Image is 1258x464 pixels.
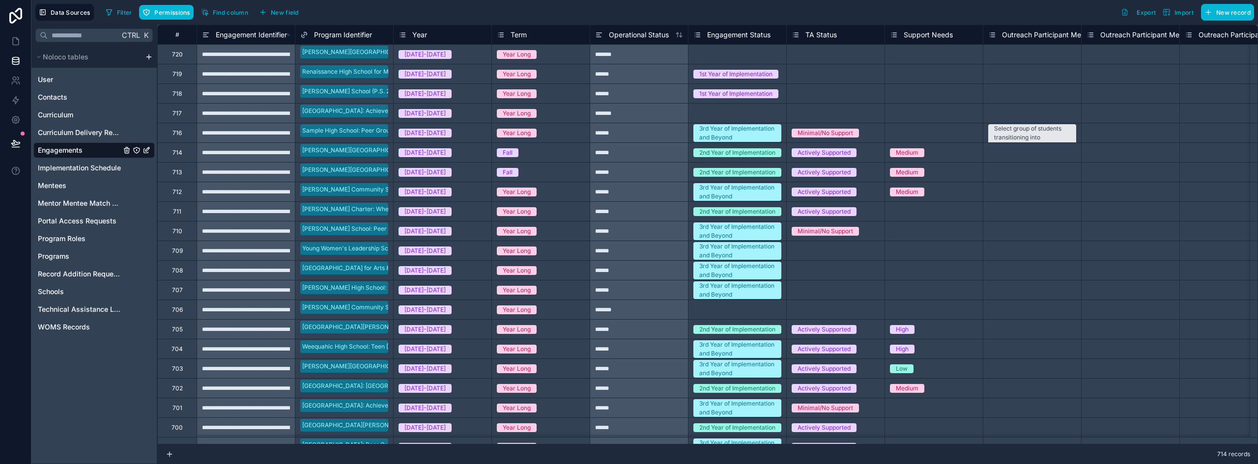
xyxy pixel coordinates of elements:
span: New record [1216,9,1251,16]
div: Minimal/No Support [798,227,853,236]
div: 709 [172,247,183,255]
div: Actively Supported [798,168,851,177]
span: Find column [213,9,248,16]
div: [GEOGRAPHIC_DATA][PERSON_NAME]: Peer Group Connection High School [302,323,514,331]
div: Medium [896,188,918,196]
div: 2nd Year of Implementation [699,325,775,334]
div: [PERSON_NAME][GEOGRAPHIC_DATA]: Teen [GEOGRAPHIC_DATA] [302,362,489,371]
span: Engagement Identifier [216,30,287,40]
div: Medium [896,384,918,393]
div: [DATE]-[DATE] [404,188,446,196]
div: [DATE]-[DATE] [404,364,446,373]
div: Year Long [503,305,531,314]
div: Actively Supported [798,423,851,432]
div: [DATE]-[DATE] [404,50,446,59]
div: 719 [172,70,182,78]
div: [DATE]-[DATE] [404,384,446,393]
span: Export [1137,9,1156,16]
div: Year Long [503,384,531,393]
div: [DATE]-[DATE] [404,325,446,334]
div: Low [896,364,908,373]
button: Permissions [139,5,193,20]
div: [DATE]-[DATE] [404,423,446,432]
div: [PERSON_NAME][GEOGRAPHIC_DATA]: Peer Group Connection High School [302,146,514,155]
div: Year Long [503,246,531,255]
div: 699 [172,443,182,451]
div: Fall [503,168,513,177]
div: 2nd Year of Implementation [699,207,775,216]
div: [DATE]-[DATE] [404,286,446,295]
div: Actively Supported [798,345,851,354]
div: Year Long [503,50,531,59]
div: Actively Supported [798,188,851,196]
div: High [896,325,909,334]
span: Filter [117,9,132,16]
div: Actively Supported [798,384,851,393]
div: [DATE]-[DATE] [404,266,446,275]
div: 3rd Year of Implementation and Beyond [699,262,775,279]
div: [DATE]-[DATE] [404,404,446,412]
div: 718 [172,90,182,98]
div: Year Long [503,227,531,236]
div: Weequahic High School: Teen [GEOGRAPHIC_DATA] [302,342,447,351]
div: Year Long [503,70,531,79]
div: Year Long [503,325,531,334]
div: 713 [172,168,182,176]
div: [GEOGRAPHIC_DATA]: Achievement Mentoring [302,107,432,115]
div: 702 [172,384,183,392]
div: [DATE]-[DATE] [404,109,446,118]
div: Renaissance High School for Musical Theater and Technology: When Students Lead [302,67,535,76]
div: 3rd Year of Implementation and Beyond [699,438,775,456]
span: Import [1174,9,1194,16]
div: [PERSON_NAME] Charter: When Students Lead [302,205,433,214]
div: 703 [172,365,183,373]
div: 712 [172,188,182,196]
span: Ctrl [121,29,141,41]
div: 704 [172,345,183,353]
div: Young Women's Leadership School of the Bronx: Peer Group Connection High School [302,244,539,253]
button: Filter [102,5,136,20]
div: [GEOGRAPHIC_DATA][PERSON_NAME]: Peer Group Connection Middle School [302,421,519,430]
div: Actively Supported [798,207,851,216]
div: 1st Year of Implementation [699,89,772,98]
div: 3rd Year of Implementation and Beyond [699,360,775,378]
div: [DATE]-[DATE] [404,246,446,255]
div: [DATE]-[DATE] [404,227,446,236]
div: Actively Supported [798,148,851,157]
div: [DATE]-[DATE] [404,70,446,79]
div: 3rd Year of Implementation and Beyond [699,281,775,299]
div: 2nd Year of Implementation [699,148,775,157]
div: [GEOGRAPHIC_DATA]: Achievement Mentoring [302,401,432,410]
div: Actively Supported [798,364,851,373]
div: 3rd Year of Implementation and Beyond [699,222,775,240]
span: K [143,32,149,39]
div: Medium [896,168,918,177]
div: 705 [172,326,183,333]
button: New record [1201,4,1254,21]
div: [PERSON_NAME] Community School (P.S. 15): Peer Group Connection Middle School [302,185,537,194]
div: [DATE]-[DATE] [404,345,446,354]
button: Find column [198,5,252,20]
span: Support Needs [904,30,953,40]
div: [DATE]-[DATE] [404,305,446,314]
div: Minimal/No Support [798,129,853,137]
button: Import [1159,4,1197,21]
div: [PERSON_NAME] School (P.S. 23): When Students Lead [302,87,456,96]
div: Year Long [503,286,531,295]
div: Year Long [503,345,531,354]
div: [DATE]-[DATE] [404,148,446,157]
div: [DATE]-[DATE] [404,89,446,98]
div: Year Long [503,364,531,373]
div: Actively Supported [798,443,851,452]
div: 1st Year of Implementation [699,70,772,79]
button: Export [1117,4,1159,21]
div: [GEOGRAPHIC_DATA] for Arts & Technology: Peer Group Connection High School [302,264,527,273]
div: Minimal/No Support [798,404,853,412]
div: 706 [172,306,183,314]
div: 711 [173,208,181,216]
span: Year [412,30,427,40]
button: Data Sources [35,4,94,21]
span: Engagement Status [707,30,771,40]
div: 701 [172,404,182,412]
div: # [165,31,189,38]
